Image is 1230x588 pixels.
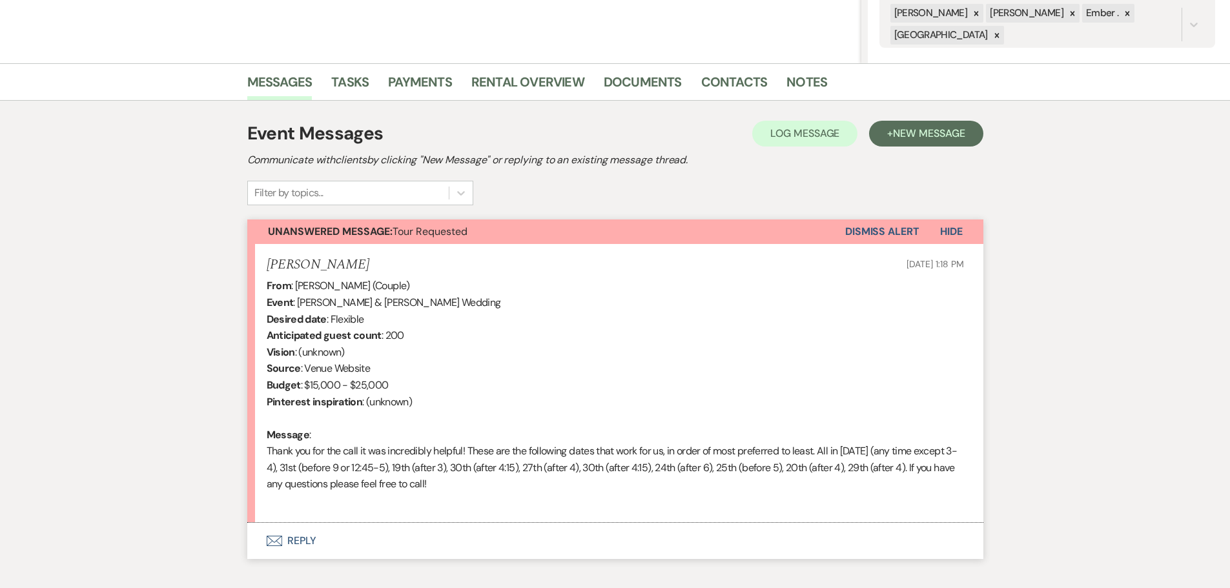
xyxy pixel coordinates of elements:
h2: Communicate with clients by clicking "New Message" or replying to an existing message thread. [247,152,983,168]
a: Documents [604,72,682,100]
b: Desired date [267,312,327,326]
button: Dismiss Alert [845,219,919,244]
a: Notes [786,72,827,100]
div: Filter by topics... [254,185,323,201]
b: Pinterest inspiration [267,395,363,409]
button: +New Message [869,121,983,147]
div: [PERSON_NAME] [986,4,1065,23]
h5: [PERSON_NAME] [267,257,369,273]
b: Message [267,428,310,441]
b: Budget [267,378,301,392]
span: New Message [893,127,965,140]
a: Rental Overview [471,72,584,100]
div: [PERSON_NAME] [890,4,970,23]
a: Payments [388,72,452,100]
div: [GEOGRAPHIC_DATA] [890,26,990,45]
button: Hide [919,219,983,244]
a: Messages [247,72,313,100]
a: Tasks [331,72,369,100]
span: Tour Requested [268,225,467,238]
button: Reply [247,523,983,559]
div: : [PERSON_NAME] (Couple) : [PERSON_NAME] & [PERSON_NAME] Wedding : Flexible : 200 : (unknown) : V... [267,278,964,509]
h1: Event Messages [247,120,384,147]
button: Log Message [752,121,857,147]
b: Source [267,361,301,375]
b: Anticipated guest count [267,329,382,342]
span: Log Message [770,127,839,140]
b: Event [267,296,294,309]
b: Vision [267,345,295,359]
strong: Unanswered Message: [268,225,393,238]
div: Ember . [1082,4,1121,23]
b: From [267,279,291,292]
button: Unanswered Message:Tour Requested [247,219,845,244]
span: Hide [940,225,963,238]
span: [DATE] 1:18 PM [907,258,963,270]
a: Contacts [701,72,768,100]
